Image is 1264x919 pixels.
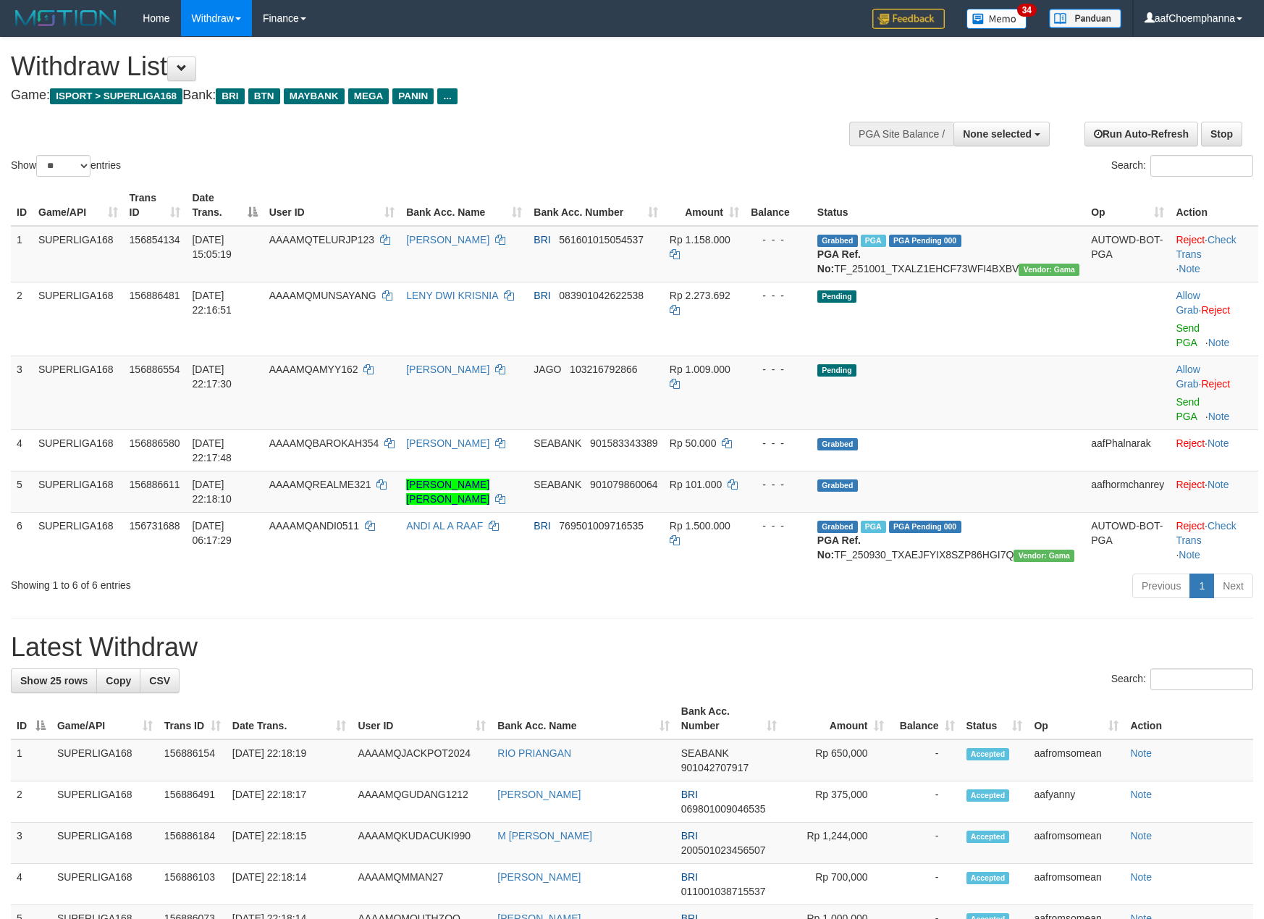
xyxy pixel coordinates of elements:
[33,226,124,282] td: SUPERLIGA168
[11,52,828,81] h1: Withdraw List
[51,739,159,781] td: SUPERLIGA168
[817,248,861,274] b: PGA Ref. No:
[1017,4,1037,17] span: 34
[534,520,550,532] span: BRI
[890,781,961,823] td: -
[269,437,379,449] span: AAAAMQBAROKAH354
[849,122,953,146] div: PGA Site Balance /
[352,739,492,781] td: AAAAMQJACKPOT2024
[1111,668,1253,690] label: Search:
[1208,337,1230,348] a: Note
[1130,830,1152,842] a: Note
[269,290,376,301] span: AAAAMQMUNSAYANG
[406,234,489,246] a: [PERSON_NAME]
[11,282,33,356] td: 2
[534,479,581,490] span: SEABANK
[1170,512,1258,568] td: · ·
[783,864,890,905] td: Rp 700,000
[1201,304,1230,316] a: Reject
[1170,226,1258,282] td: · ·
[1049,9,1121,28] img: panduan.png
[783,781,890,823] td: Rp 375,000
[1176,290,1200,316] a: Allow Grab
[33,185,124,226] th: Game/API: activate to sort column ascending
[1170,471,1258,512] td: ·
[406,290,498,301] a: LENY DWI KRISNIA
[1208,479,1229,490] a: Note
[664,185,745,226] th: Amount: activate to sort column ascending
[130,479,180,490] span: 156886611
[348,88,389,104] span: MEGA
[1132,574,1190,598] a: Previous
[33,471,124,512] td: SUPERLIGA168
[497,789,581,800] a: [PERSON_NAME]
[534,290,550,301] span: BRI
[1176,322,1200,348] a: Send PGA
[33,429,124,471] td: SUPERLIGA168
[1176,520,1236,546] a: Check Trans
[227,781,353,823] td: [DATE] 22:18:17
[861,235,886,247] span: Marked by aafsengchandara
[1085,471,1170,512] td: aafhormchanrey
[51,823,159,864] td: SUPERLIGA168
[963,128,1032,140] span: None selected
[11,823,51,864] td: 3
[284,88,345,104] span: MAYBANK
[227,739,353,781] td: [DATE] 22:18:19
[1176,364,1200,390] a: Allow Grab
[966,789,1010,802] span: Accepted
[817,521,858,533] span: Grabbed
[159,864,227,905] td: 156886103
[534,234,550,246] span: BRI
[783,823,890,864] td: Rp 1,244,000
[1028,698,1124,739] th: Op: activate to sort column ascending
[751,232,806,247] div: - - -
[159,781,227,823] td: 156886491
[812,185,1085,226] th: Status
[406,520,483,532] a: ANDI AL A RAAF
[20,675,88,687] span: Show 25 rows
[1179,263,1200,274] a: Note
[681,803,766,815] span: Copy 069801009046535 to clipboard
[670,364,730,375] span: Rp 1.009.000
[149,675,170,687] span: CSV
[1176,234,1205,246] a: Reject
[33,282,124,356] td: SUPERLIGA168
[889,235,961,247] span: PGA Pending
[11,471,33,512] td: 5
[890,823,961,864] td: -
[11,572,516,592] div: Showing 1 to 6 of 6 entries
[751,477,806,492] div: - - -
[130,364,180,375] span: 156886554
[406,437,489,449] a: [PERSON_NAME]
[11,633,1253,662] h1: Latest Withdraw
[1130,789,1152,800] a: Note
[681,789,698,800] span: BRI
[11,864,51,905] td: 4
[783,739,890,781] td: Rp 650,000
[670,437,717,449] span: Rp 50.000
[681,762,749,773] span: Copy 901042707917 to clipboard
[269,364,358,375] span: AAAAMQAMYY162
[33,356,124,429] td: SUPERLIGA168
[1213,574,1253,598] a: Next
[1150,155,1253,177] input: Search:
[751,288,806,303] div: - - -
[192,479,232,505] span: [DATE] 22:18:10
[812,512,1085,568] td: TF_250930_TXAEJFYIX8SZP86HGI7Q
[1014,550,1074,562] span: Vendor URL: https://trx31.1velocity.biz
[1130,871,1152,883] a: Note
[11,739,51,781] td: 1
[751,362,806,377] div: - - -
[264,185,401,226] th: User ID: activate to sort column ascending
[186,185,263,226] th: Date Trans.: activate to sort column descending
[51,781,159,823] td: SUPERLIGA168
[492,698,675,739] th: Bank Acc. Name: activate to sort column ascending
[11,781,51,823] td: 2
[1201,378,1230,390] a: Reject
[1028,739,1124,781] td: aafromsomean
[1170,429,1258,471] td: ·
[1085,226,1170,282] td: AUTOWD-BOT-PGA
[11,356,33,429] td: 3
[966,9,1027,29] img: Button%20Memo.svg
